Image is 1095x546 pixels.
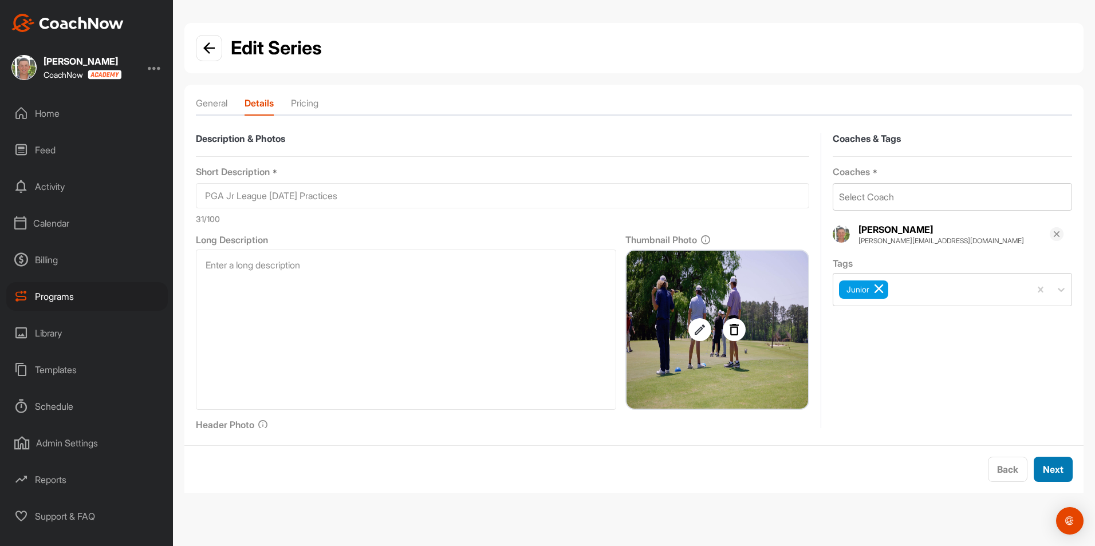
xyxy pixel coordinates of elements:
li: General [196,96,227,114]
li: Pricing [291,96,318,114]
div: Programs [6,282,168,311]
p: 31 /100 [196,213,809,225]
img: svg+xml;base64,PHN2ZyB4bWxucz0iaHR0cDovL3d3dy53My5vcmcvMjAwMC9zdmciIHdpZHRoPSIyNCIgaGVpZ2h0PSIyNC... [688,323,711,337]
span: Header Photo [196,419,254,431]
span: Next [1043,464,1064,475]
div: Activity [6,172,168,201]
label: Description & Photos [196,133,809,145]
div: Calendar [6,209,168,238]
img: svg+xml;base64,PHN2ZyB3aWR0aD0iMjQiIGhlaWdodD0iMjQiIHZpZXdCb3g9IjAgMCAyNCAyNCIgZmlsbD0ibm9uZSIgeG... [723,323,746,337]
span: Coaches [833,166,870,180]
div: [PERSON_NAME] [858,223,1050,236]
div: Junior [843,283,874,295]
span: Long Description [196,234,268,246]
div: Feed [6,136,168,164]
button: Back [988,457,1027,482]
img: CoachNow acadmey [88,70,121,80]
img: info [203,42,215,54]
div: Schedule [6,392,168,421]
img: thumbnail [627,251,808,409]
div: Templates [6,355,168,384]
img: info [257,419,269,430]
div: Home [6,99,168,128]
div: Library [6,319,168,347]
button: Next [1034,457,1073,482]
div: Reports [6,465,168,494]
span: Tags [833,258,853,270]
span: Thumbnail Photo [625,234,697,246]
input: Enter a short description [196,183,809,208]
div: Admin Settings [6,429,168,457]
li: Details [245,96,274,114]
div: [PERSON_NAME] [44,57,121,66]
img: CoachNow [11,14,124,32]
img: Profile picture [833,225,850,243]
img: svg+xml;base64,PHN2ZyB3aWR0aD0iMTYiIGhlaWdodD0iMTYiIHZpZXdCb3g9IjAgMCAxNiAxNiIgZmlsbD0ibm9uZSIgeG... [1052,230,1061,239]
div: Support & FAQ [6,502,168,531]
img: square_c0e2c32ef8752ec6cc06712238412571.jpg [11,55,37,80]
div: CoachNow [44,70,121,80]
div: Billing [6,246,168,274]
img: info [700,234,711,246]
div: [PERSON_NAME][EMAIL_ADDRESS][DOMAIN_NAME] [858,236,1050,246]
span: Back [997,464,1018,475]
label: Coaches & Tags [833,133,1072,145]
span: Short Description [196,166,270,180]
div: Select Coach [839,190,894,204]
div: Open Intercom Messenger [1056,507,1084,535]
h2: Edit Series [231,34,322,62]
